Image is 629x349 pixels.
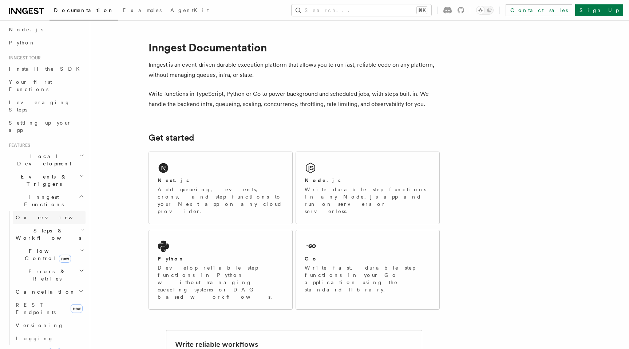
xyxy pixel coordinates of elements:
span: Setting up your app [9,120,71,133]
a: Next.jsAdd queueing, events, crons, and step functions to your Next app on any cloud provider. [149,152,293,224]
span: Features [6,142,30,148]
span: Python [9,40,35,46]
span: Flow Control [13,247,80,262]
h2: Go [305,255,318,262]
a: PythonDevelop reliable step functions in Python without managing queueing systems or DAG based wo... [149,230,293,310]
a: Sign Up [575,4,623,16]
span: Cancellation [13,288,76,295]
span: Errors & Retries [13,268,79,282]
span: REST Endpoints [16,302,56,315]
span: Local Development [6,153,79,167]
a: Node.js [6,23,86,36]
a: Examples [118,2,166,20]
a: REST Endpointsnew [13,298,86,319]
span: Versioning [16,322,64,328]
a: GoWrite fast, durable step functions in your Go application using the standard library. [296,230,440,310]
p: Write functions in TypeScript, Python or Go to power background and scheduled jobs, with steps bu... [149,89,440,109]
span: Overview [16,215,91,220]
button: Search...⌘K [292,4,431,16]
h2: Python [158,255,185,262]
a: Leveraging Steps [6,96,86,116]
button: Events & Triggers [6,170,86,191]
h1: Inngest Documentation [149,41,440,54]
p: Develop reliable step functions in Python without managing queueing systems or DAG based workflows. [158,264,284,301]
a: AgentKit [166,2,213,20]
a: Python [6,36,86,49]
span: new [59,255,71,263]
p: Write durable step functions in any Node.js app and run on servers or serverless. [305,186,431,215]
span: Documentation [54,7,114,13]
a: Setting up your app [6,116,86,137]
a: Node.jsWrite durable step functions in any Node.js app and run on servers or serverless. [296,152,440,224]
a: Logging [13,332,86,345]
button: Toggle dark mode [476,6,494,15]
span: new [71,304,83,313]
div: Inngest Functions [6,211,86,345]
a: Overview [13,211,86,224]
p: Add queueing, events, crons, and step functions to your Next app on any cloud provider. [158,186,284,215]
button: Cancellation [13,285,86,298]
span: Inngest Functions [6,193,79,208]
a: Your first Functions [6,75,86,96]
a: Versioning [13,319,86,332]
span: Node.js [9,27,43,32]
h2: Node.js [305,177,341,184]
span: Steps & Workflows [13,227,81,242]
span: Install the SDK [9,66,84,72]
span: Examples [123,7,162,13]
button: Inngest Functions [6,191,86,211]
button: Steps & Workflows [13,224,86,244]
button: Errors & Retries [13,265,86,285]
a: Get started [149,133,194,143]
button: Flow Controlnew [13,244,86,265]
a: Documentation [50,2,118,20]
p: Inngest is an event-driven durable execution platform that allows you to run fast, reliable code ... [149,60,440,80]
span: Inngest tour [6,55,41,61]
a: Install the SDK [6,62,86,75]
button: Local Development [6,150,86,170]
p: Write fast, durable step functions in your Go application using the standard library. [305,264,431,293]
h2: Next.js [158,177,189,184]
span: Your first Functions [9,79,52,92]
a: Contact sales [506,4,572,16]
span: Leveraging Steps [9,99,70,113]
span: Logging [16,336,54,341]
kbd: ⌘K [417,7,427,14]
span: Events & Triggers [6,173,79,188]
span: AgentKit [170,7,209,13]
